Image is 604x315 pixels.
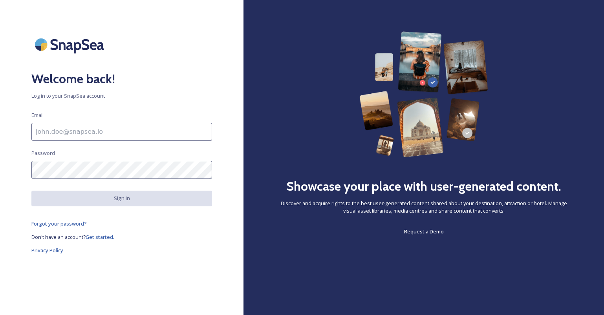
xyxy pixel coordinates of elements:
[31,31,110,58] img: SnapSea Logo
[31,123,212,141] input: john.doe@snapsea.io
[31,232,212,242] a: Don't have an account?Get started.
[31,191,212,206] button: Sign in
[286,177,561,196] h2: Showcase your place with user-generated content.
[31,111,44,119] span: Email
[31,219,212,228] a: Forgot your password?
[359,31,488,157] img: 63b42ca75bacad526042e722_Group%20154-p-800.png
[86,233,114,240] span: Get started.
[404,227,444,236] a: Request a Demo
[31,220,87,227] span: Forgot your password?
[31,69,212,88] h2: Welcome back!
[31,247,63,254] span: Privacy Policy
[31,246,212,255] a: Privacy Policy
[31,233,86,240] span: Don't have an account?
[31,92,212,100] span: Log in to your SnapSea account
[404,228,444,235] span: Request a Demo
[275,200,573,215] span: Discover and acquire rights to the best user-generated content shared about your destination, att...
[31,149,55,157] span: Password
